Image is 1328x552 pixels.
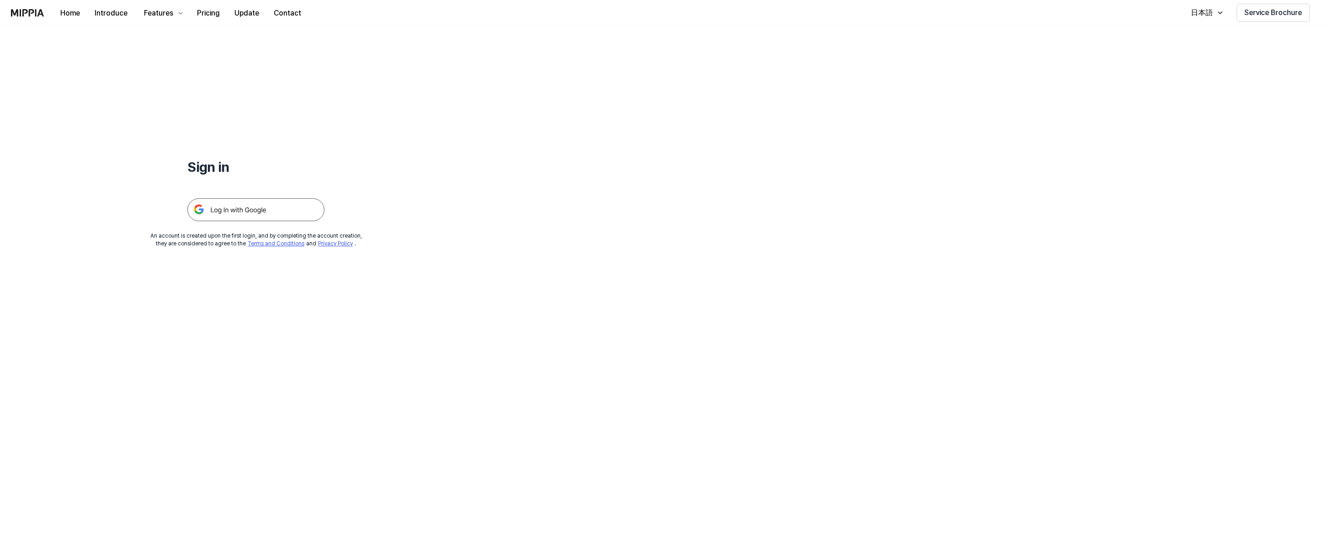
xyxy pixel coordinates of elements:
button: Introduce [87,4,135,22]
a: Update [227,0,266,26]
img: 구글 로그인 버튼 [187,198,324,221]
h1: Sign in [187,157,324,176]
button: 日本語 [1182,4,1229,22]
a: Terms and Conditions [248,240,304,247]
a: Privacy Policy [318,240,353,247]
div: Features [142,8,175,19]
button: Features [135,4,190,22]
button: Contact [266,4,308,22]
img: logo [11,9,44,16]
button: Pricing [190,4,227,22]
div: 日本語 [1189,7,1215,18]
div: An account is created upon the first login, and by completing the account creation, they are cons... [150,232,362,248]
button: Update [227,4,266,22]
button: Service Brochure [1237,4,1310,22]
button: Home [53,4,87,22]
